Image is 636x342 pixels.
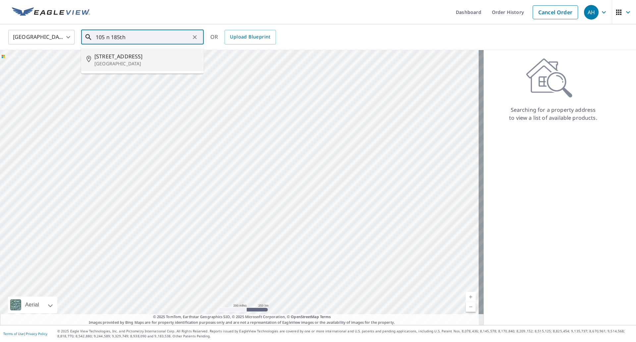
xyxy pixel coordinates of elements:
a: Privacy Policy [26,331,47,336]
a: Terms of Use [3,331,24,336]
a: Terms [320,314,331,319]
a: Upload Blueprint [225,30,276,44]
div: Aerial [23,297,41,313]
a: Cancel Order [533,5,578,19]
span: © 2025 TomTom, Earthstar Geographics SIO, © 2025 Microsoft Corporation, © [153,314,331,320]
div: OR [210,30,276,44]
p: Searching for a property address to view a list of available products. [509,106,598,122]
span: Upload Blueprint [230,33,270,41]
div: [GEOGRAPHIC_DATA] [8,28,75,46]
a: Current Level 5, Zoom In [466,292,476,302]
p: | [3,332,47,336]
button: Clear [190,33,199,42]
p: [GEOGRAPHIC_DATA] [94,60,198,67]
div: AH [584,5,599,20]
span: [STREET_ADDRESS] [94,52,198,60]
p: © 2025 Eagle View Technologies, Inc. and Pictometry International Corp. All Rights Reserved. Repo... [57,329,633,339]
img: EV Logo [12,7,90,17]
a: Current Level 5, Zoom Out [466,302,476,312]
input: Search by address or latitude-longitude [96,28,190,46]
div: Aerial [8,297,57,313]
a: OpenStreetMap [291,314,319,319]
